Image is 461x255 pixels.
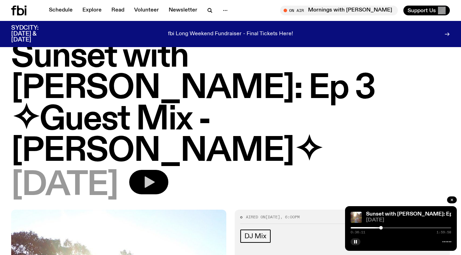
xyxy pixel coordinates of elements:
[408,7,436,14] span: Support Us
[280,214,300,220] span: , 6:00pm
[280,6,398,15] button: On AirMornings with [PERSON_NAME]
[246,214,265,220] span: Aired on
[130,6,163,15] a: Volunteer
[240,230,271,243] a: DJ Mix
[403,6,450,15] button: Support Us
[437,231,451,234] span: 1:59:58
[265,214,280,220] span: [DATE]
[107,6,129,15] a: Read
[11,170,118,201] span: [DATE]
[11,25,56,43] h3: SYDCITY: [DATE] & [DATE]
[351,231,365,234] span: 0:36:11
[11,42,450,167] h1: Sunset with [PERSON_NAME]: Ep 3 ✧Guest Mix - [PERSON_NAME]✧
[244,232,266,240] span: DJ Mix
[168,31,293,37] p: fbi Long Weekend Fundraiser - Final Tickets Here!
[45,6,77,15] a: Schedule
[78,6,106,15] a: Explore
[164,6,202,15] a: Newsletter
[366,218,451,223] span: [DATE]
